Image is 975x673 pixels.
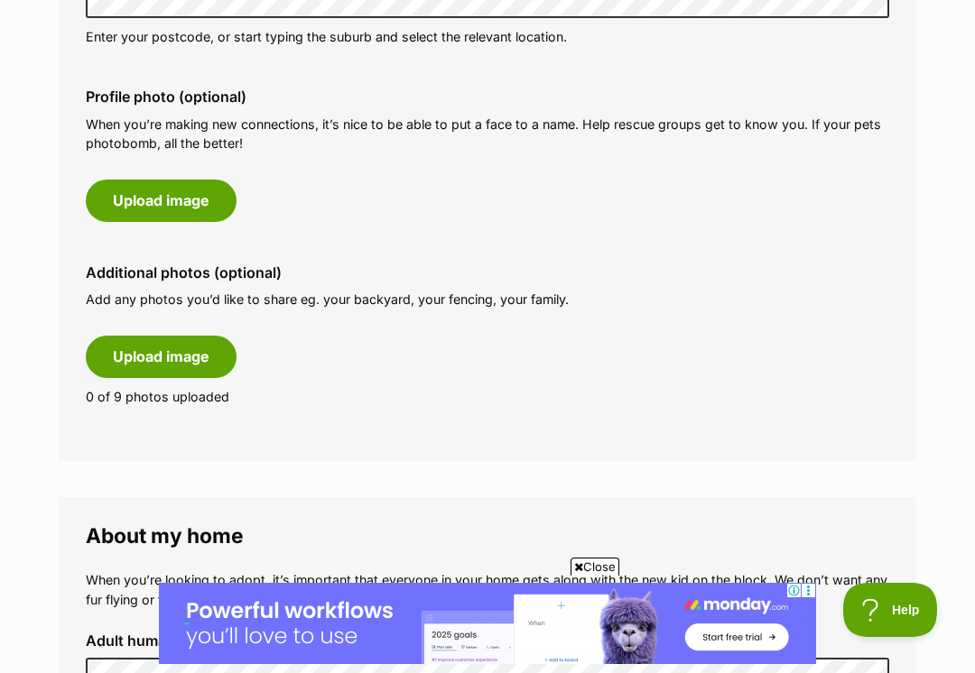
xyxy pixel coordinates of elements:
label: Adult humans (including yourself) (optional) [86,632,889,649]
p: 0 of 9 photos uploaded [86,387,889,406]
iframe: Help Scout Beacon - Open [843,583,939,637]
span: Close [571,558,619,576]
p: Enter your postcode, or start typing the suburb and select the relevant location. [86,27,889,46]
button: Upload image [86,336,237,377]
label: Profile photo (optional) [86,88,889,105]
p: Add any photos you’d like to share eg. your backyard, your fencing, your family. [86,290,889,309]
label: Additional photos (optional) [86,264,889,281]
button: Upload image [86,180,237,221]
p: When you’re looking to adopt, it’s important that everyone in your home gets along with the new k... [86,570,889,609]
iframe: Advertisement [159,583,816,664]
legend: About my home [86,524,889,548]
p: When you’re making new connections, it’s nice to be able to put a face to a name. Help rescue gro... [86,115,889,153]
